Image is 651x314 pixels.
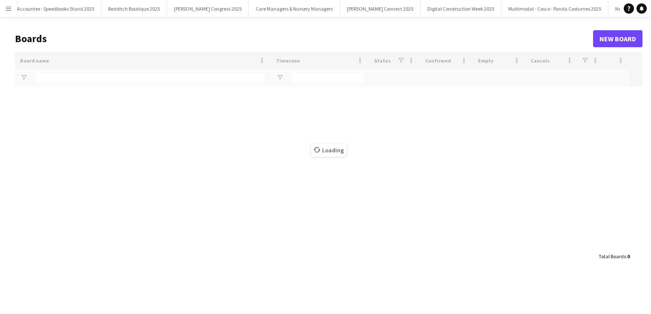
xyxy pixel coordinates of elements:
button: Care Managers & Nursery Managers [249,0,340,17]
a: New Board [593,30,642,47]
h1: Boards [15,32,593,45]
button: Redditch Boutique 2025 [101,0,167,17]
button: [PERSON_NAME] Connect 2025 [340,0,421,17]
span: Total Boards [599,253,626,260]
button: Digital Construction Week 2025 [421,0,501,17]
div: : [599,248,630,265]
button: Accountex - Speedbooks Stand 2025 [10,0,101,17]
button: [PERSON_NAME] Congress 2025 [167,0,249,17]
button: Multimodal - Cosco - Panda Costumes 2025 [501,0,608,17]
span: Loading [311,144,346,157]
span: 0 [627,253,630,260]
